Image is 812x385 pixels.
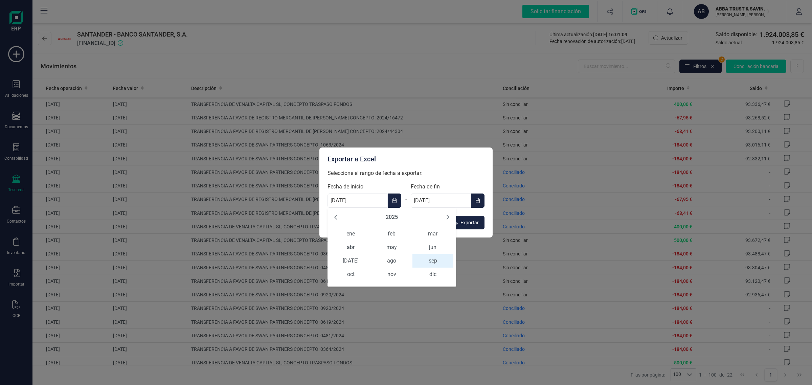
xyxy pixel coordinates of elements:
div: Exportar a Excel [328,154,484,164]
button: Choose Year [386,213,398,221]
span: [DATE] [330,254,371,268]
span: oct [330,268,371,281]
span: feb [371,227,412,241]
label: Fecha de fin [411,183,484,191]
span: may [371,241,412,254]
button: Exportar [447,216,484,229]
span: ago [371,254,412,268]
span: Exportar [460,219,479,226]
span: ene [330,227,371,241]
input: dd/mm/aaaa [411,194,471,208]
button: Choose Date [471,194,484,208]
button: Next Year [445,213,451,221]
span: nov [371,268,412,281]
label: Fecha de inicio [328,183,401,191]
button: Previous Year [333,213,338,221]
p: Seleccione el rango de fecha a exportar: [328,169,484,177]
span: sep [412,254,453,268]
div: Choose Date [328,208,456,287]
input: dd/mm/aaaa [328,194,388,208]
div: - [401,191,411,208]
span: abr [330,241,371,254]
span: dic [412,268,453,281]
button: Choose Date [388,194,401,208]
span: mar [412,227,453,241]
span: jun [412,241,453,254]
